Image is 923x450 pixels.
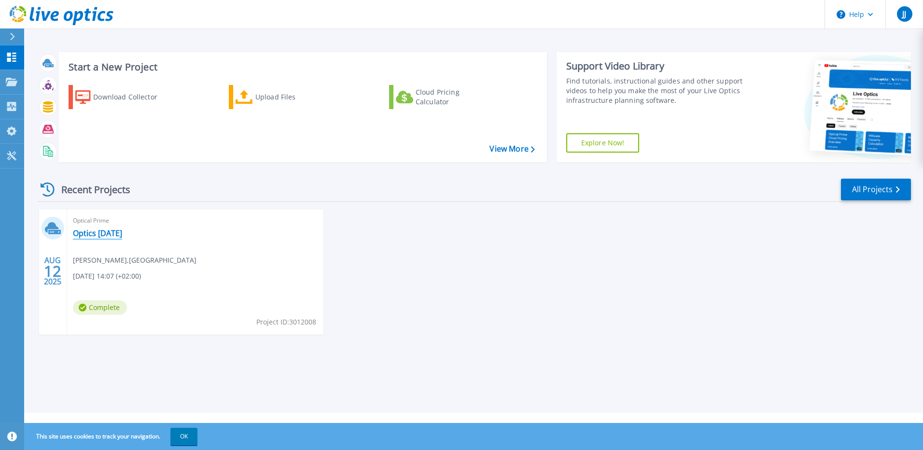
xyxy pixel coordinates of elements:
a: Upload Files [229,85,336,109]
div: AUG 2025 [43,253,62,289]
div: Recent Projects [37,178,143,201]
span: This site uses cookies to track your navigation. [27,428,197,445]
span: Optical Prime [73,215,318,226]
a: All Projects [841,179,911,200]
span: Project ID: 3012008 [256,317,316,327]
div: Support Video Library [566,60,747,72]
a: Optics [DATE] [73,228,122,238]
div: Upload Files [255,87,333,107]
button: OK [170,428,197,445]
span: Complete [73,300,127,315]
a: View More [489,144,534,154]
a: Explore Now! [566,133,640,153]
div: Find tutorials, instructional guides and other support videos to help you make the most of your L... [566,76,747,105]
span: [DATE] 14:07 (+02:00) [73,271,141,281]
a: Cloud Pricing Calculator [389,85,497,109]
div: Download Collector [93,87,170,107]
div: Cloud Pricing Calculator [416,87,493,107]
a: Download Collector [69,85,176,109]
span: 12 [44,267,61,275]
span: JJ [902,10,906,18]
span: [PERSON_NAME] , [GEOGRAPHIC_DATA] [73,255,196,266]
h3: Start a New Project [69,62,534,72]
